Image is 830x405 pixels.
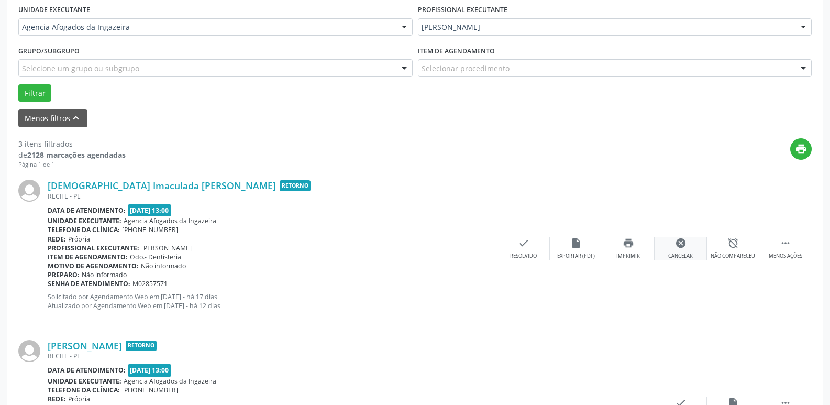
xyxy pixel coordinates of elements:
span: Não informado [141,261,186,270]
span: Retorno [280,180,311,191]
b: Item de agendamento: [48,253,128,261]
span: M02857571 [132,279,168,288]
b: Motivo de agendamento: [48,261,139,270]
i: print [795,143,807,155]
b: Rede: [48,235,66,244]
i: cancel [675,237,687,249]
i: print [623,237,634,249]
span: Retorno [126,341,157,352]
label: UNIDADE EXECUTANTE [18,2,90,18]
div: RECIFE - PE [48,192,497,201]
div: RECIFE - PE [48,352,655,360]
i:  [780,237,791,249]
span: Não informado [82,270,127,279]
b: Profissional executante: [48,244,139,253]
img: img [18,180,40,202]
b: Senha de atendimento: [48,279,130,288]
span: Própria [68,395,90,403]
label: Item de agendamento [418,43,495,59]
b: Unidade executante: [48,377,121,386]
div: 3 itens filtrados [18,138,126,149]
span: Selecione um grupo ou subgrupo [22,63,139,74]
span: Odo.- Dentisteria [130,253,181,261]
b: Unidade executante: [48,216,121,225]
button: print [790,138,812,160]
b: Rede: [48,395,66,403]
span: [DATE] 13:00 [128,364,172,376]
b: Telefone da clínica: [48,225,120,234]
label: Grupo/Subgrupo [18,43,80,59]
i: alarm_off [727,237,739,249]
p: Solicitado por Agendamento Web em [DATE] - há 17 dias Atualizado por Agendamento Web em [DATE] - ... [48,292,497,310]
span: [PHONE_NUMBER] [122,225,178,234]
span: Agencia Afogados da Ingazeira [124,377,216,386]
span: [PHONE_NUMBER] [122,386,178,395]
div: Exportar (PDF) [557,253,595,260]
div: Não compareceu [711,253,755,260]
div: Menos ações [769,253,802,260]
img: img [18,340,40,362]
b: Preparo: [48,270,80,279]
b: Data de atendimento: [48,206,126,215]
div: Resolvido [510,253,537,260]
b: Telefone da clínica: [48,386,120,395]
i: check [518,237,529,249]
span: Própria [68,235,90,244]
button: Menos filtroskeyboard_arrow_up [18,109,87,127]
b: Data de atendimento: [48,366,126,375]
button: Filtrar [18,84,51,102]
span: [PERSON_NAME] [141,244,192,253]
strong: 2128 marcações agendadas [27,150,126,160]
a: [DEMOGRAPHIC_DATA] Imaculada [PERSON_NAME] [48,180,276,191]
span: [PERSON_NAME] [422,22,791,32]
div: de [18,149,126,160]
div: Cancelar [668,253,693,260]
span: Agencia Afogados da Ingazeira [124,216,216,225]
span: Selecionar procedimento [422,63,510,74]
i: insert_drive_file [570,237,582,249]
div: Imprimir [616,253,640,260]
span: Agencia Afogados da Ingazeira [22,22,391,32]
span: [DATE] 13:00 [128,204,172,216]
div: Página 1 de 1 [18,160,126,169]
i: keyboard_arrow_up [70,112,82,124]
a: [PERSON_NAME] [48,340,122,352]
label: PROFISSIONAL EXECUTANTE [418,2,507,18]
